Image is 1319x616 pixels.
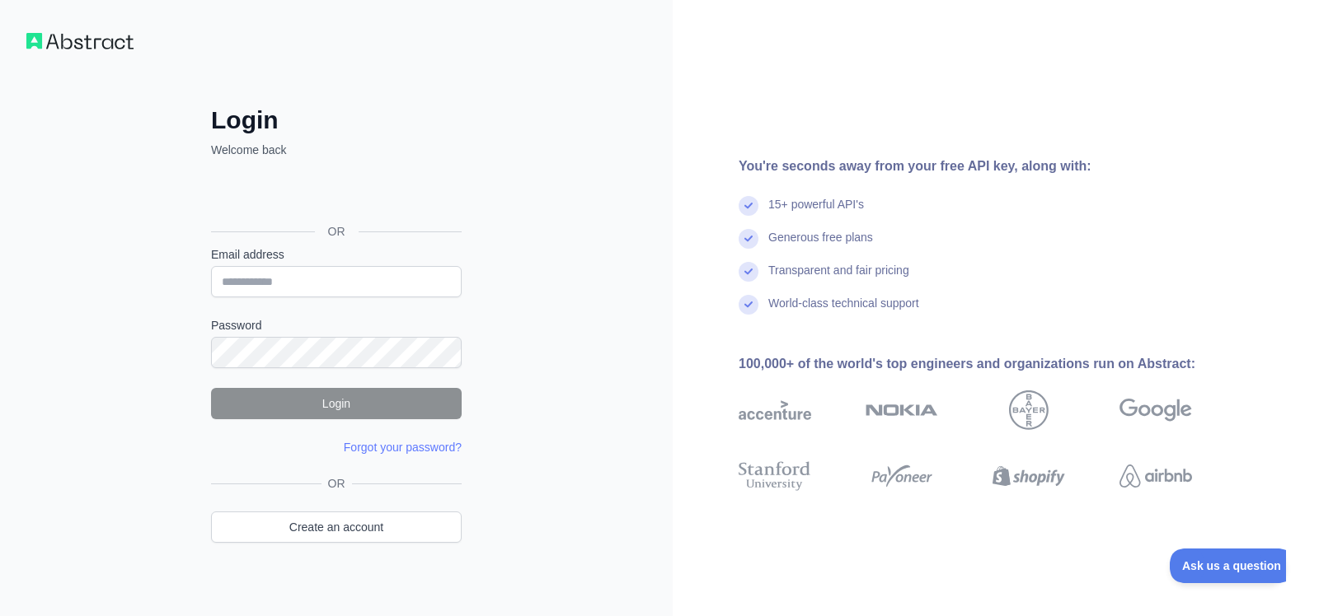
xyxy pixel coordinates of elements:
img: airbnb [1120,458,1192,494]
img: check mark [739,295,758,315]
div: Generous free plans [768,229,873,262]
img: stanford university [739,458,811,494]
img: check mark [739,196,758,216]
div: 15+ powerful API's [768,196,864,229]
p: Welcome back [211,142,462,158]
iframe: Sign in with Google Button [203,176,467,212]
img: google [1120,390,1192,430]
label: Email address [211,246,462,263]
img: shopify [993,458,1065,494]
span: OR [315,223,359,240]
a: Forgot your password? [344,441,462,454]
a: Create an account [211,511,462,543]
label: Password [211,317,462,334]
div: Sign in with Google. Opens in new tab [211,176,458,212]
button: Login [211,388,462,419]
img: nokia [866,390,938,430]
img: check mark [739,229,758,249]
img: check mark [739,262,758,282]
div: You're seconds away from your free API key, along with: [739,156,1245,176]
div: World-class technical support [768,295,919,328]
iframe: Toggle Customer Support [1170,548,1286,583]
h2: Login [211,105,462,135]
img: Workflow [26,33,134,49]
div: 100,000+ of the world's top engineers and organizations run on Abstract: [739,354,1245,374]
img: accenture [739,390,811,430]
img: bayer [1009,390,1049,430]
div: Transparent and fair pricing [768,262,909,295]
img: payoneer [866,458,938,494]
span: OR [322,475,352,492]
